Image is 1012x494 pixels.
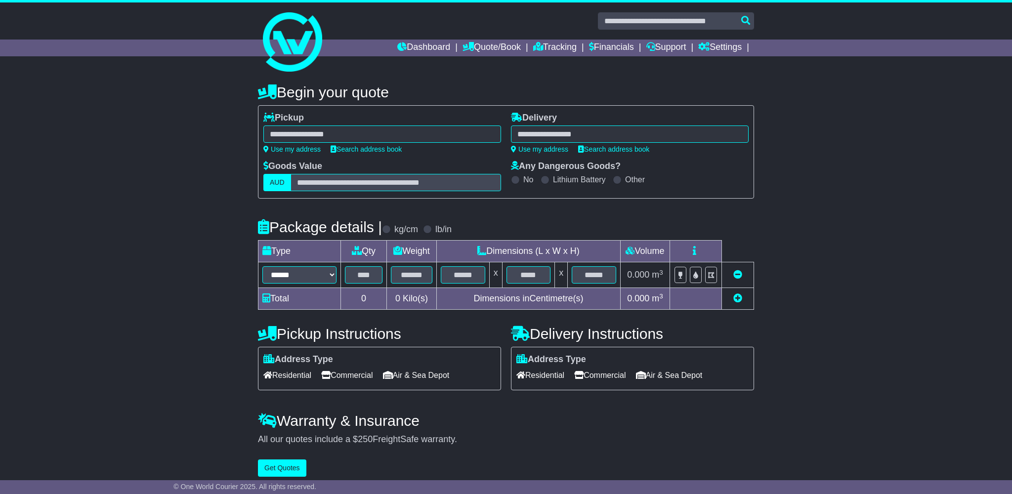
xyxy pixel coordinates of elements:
span: Air & Sea Depot [636,368,703,383]
span: m [652,270,663,280]
td: Volume [620,241,670,262]
label: Address Type [263,354,333,365]
sup: 3 [659,292,663,300]
td: Weight [387,241,437,262]
button: Get Quotes [258,459,306,477]
a: Use my address [263,145,321,153]
a: Tracking [533,40,577,56]
label: lb/in [435,224,452,235]
div: All our quotes include a $ FreightSafe warranty. [258,434,754,445]
a: Add new item [733,293,742,303]
a: Dashboard [397,40,450,56]
label: Address Type [516,354,586,365]
span: Air & Sea Depot [383,368,450,383]
label: Lithium Battery [553,175,606,184]
td: x [555,262,568,288]
a: Search address book [578,145,649,153]
td: Dimensions in Centimetre(s) [436,288,620,310]
span: m [652,293,663,303]
h4: Warranty & Insurance [258,412,754,429]
a: Use my address [511,145,568,153]
label: No [523,175,533,184]
span: 0.000 [627,270,649,280]
span: 0.000 [627,293,649,303]
td: Total [258,288,341,310]
td: Qty [341,241,387,262]
span: Residential [516,368,564,383]
label: kg/cm [394,224,418,235]
label: Pickup [263,113,304,123]
td: 0 [341,288,387,310]
span: Residential [263,368,311,383]
h4: Delivery Instructions [511,326,754,342]
h4: Package details | [258,219,382,235]
label: Any Dangerous Goods? [511,161,621,172]
label: Other [625,175,645,184]
h4: Begin your quote [258,84,754,100]
span: 250 [358,434,373,444]
h4: Pickup Instructions [258,326,501,342]
a: Quote/Book [463,40,521,56]
a: Financials [589,40,634,56]
label: AUD [263,174,291,191]
a: Support [646,40,686,56]
label: Goods Value [263,161,322,172]
label: Delivery [511,113,557,123]
td: Dimensions (L x W x H) [436,241,620,262]
a: Search address book [331,145,402,153]
span: Commercial [574,368,626,383]
a: Settings [698,40,742,56]
td: Kilo(s) [387,288,437,310]
td: Type [258,241,341,262]
a: Remove this item [733,270,742,280]
td: x [489,262,502,288]
span: © One World Courier 2025. All rights reserved. [173,483,316,491]
span: Commercial [321,368,373,383]
span: 0 [395,293,400,303]
sup: 3 [659,269,663,276]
